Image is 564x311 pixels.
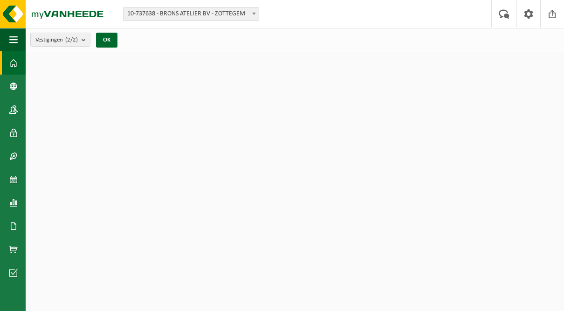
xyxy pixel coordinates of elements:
[65,37,78,43] count: (2/2)
[124,7,259,21] span: 10-737638 - BRONS ATELIER BV - ZOTTEGEM
[35,33,78,47] span: Vestigingen
[96,33,117,48] button: OK
[30,33,90,47] button: Vestigingen(2/2)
